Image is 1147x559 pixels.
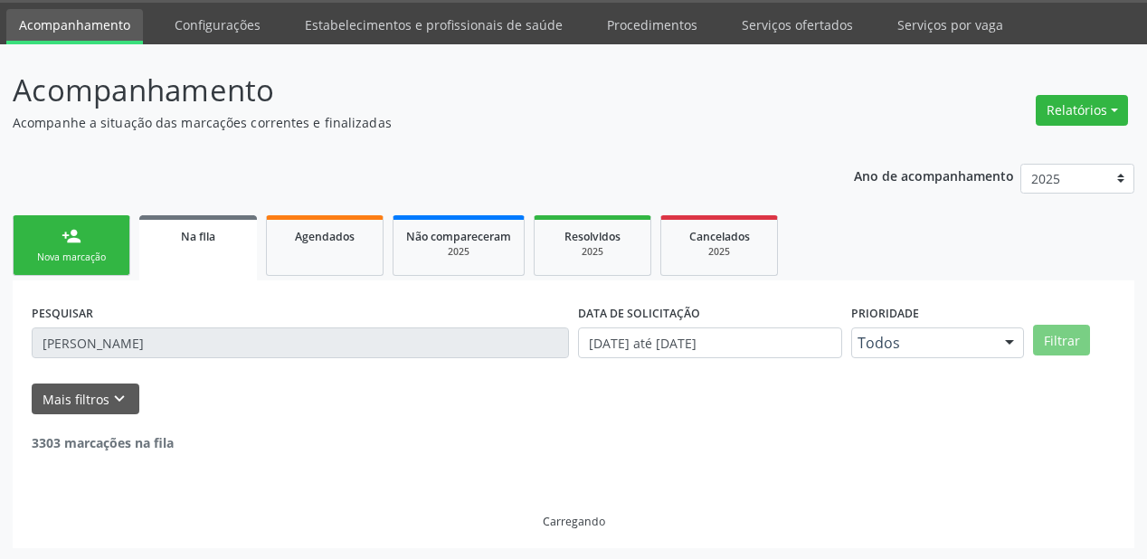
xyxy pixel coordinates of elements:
input: Nome, CNS [32,327,569,358]
div: 2025 [547,245,638,259]
a: Estabelecimentos e profissionais de saúde [292,9,575,41]
a: Serviços ofertados [729,9,866,41]
span: Agendados [295,229,355,244]
span: Todos [858,334,987,352]
button: Filtrar [1033,325,1090,355]
span: Cancelados [689,229,750,244]
i: keyboard_arrow_down [109,389,129,409]
a: Procedimentos [594,9,710,41]
p: Acompanhe a situação das marcações correntes e finalizadas [13,113,798,132]
button: Relatórios [1036,95,1128,126]
label: DATA DE SOLICITAÇÃO [578,299,700,327]
span: Na fila [181,229,215,244]
div: person_add [62,226,81,246]
div: 2025 [406,245,511,259]
input: Selecione um intervalo [578,327,842,358]
a: Configurações [162,9,273,41]
button: Mais filtroskeyboard_arrow_down [32,384,139,415]
div: Carregando [543,514,605,529]
label: PESQUISAR [32,299,93,327]
strong: 3303 marcações na fila [32,434,174,451]
span: Não compareceram [406,229,511,244]
a: Acompanhamento [6,9,143,44]
div: 2025 [674,245,764,259]
label: Prioridade [851,299,919,327]
span: Resolvidos [564,229,621,244]
div: Nova marcação [26,251,117,264]
p: Acompanhamento [13,68,798,113]
p: Ano de acompanhamento [854,164,1014,186]
a: Serviços por vaga [885,9,1016,41]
